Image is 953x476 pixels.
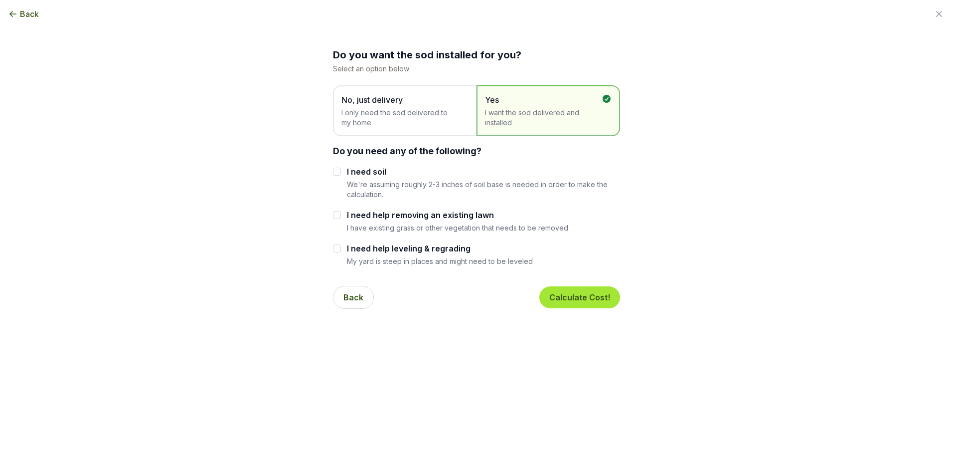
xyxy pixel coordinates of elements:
p: My yard is steep in places and might need to be leveled [347,256,533,266]
h2: Do you want the sod installed for you? [333,48,620,62]
button: Calculate Cost! [539,286,620,308]
label: I need soil [347,166,620,178]
label: I need help removing an existing lawn [347,209,568,221]
span: I only need the sod delivered to my home [341,108,458,128]
button: Back [8,8,39,20]
p: We're assuming roughly 2-3 inches of soil base is needed in order to make the calculation. [347,180,620,199]
label: I need help leveling & regrading [347,242,533,254]
span: No, just delivery [341,94,458,106]
span: I want the sod delivered and installed [485,108,602,128]
span: Yes [485,94,602,106]
p: I have existing grass or other vegetation that needs to be removed [347,223,568,233]
span: Back [20,8,39,20]
div: Do you need any of the following? [333,144,620,158]
p: Select an option below [333,64,620,73]
button: Back [333,286,374,309]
